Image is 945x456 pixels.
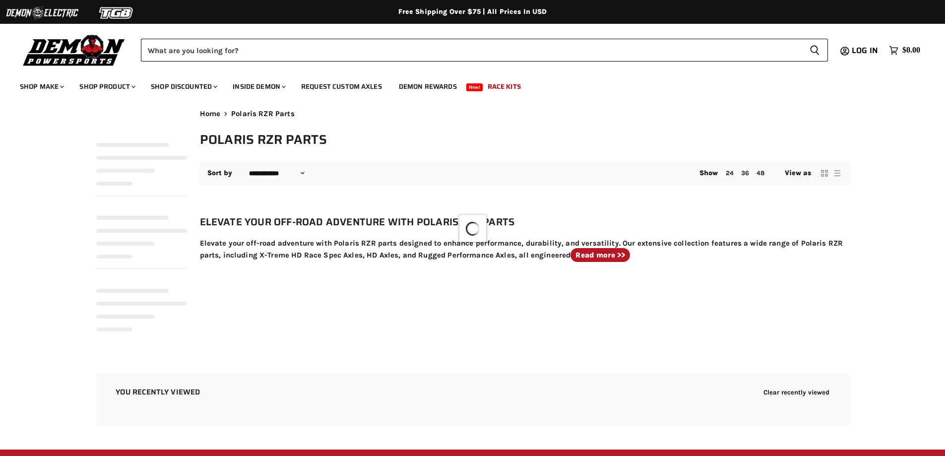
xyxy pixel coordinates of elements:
div: Free Shipping Over $75 | All Prices In USD [76,7,870,16]
a: Inside Demon [225,76,292,97]
a: Demon Rewards [391,76,464,97]
span: Polaris RZR Parts [231,110,295,118]
a: 48 [756,169,764,177]
span: View as [785,169,812,177]
label: Sort by [207,169,233,177]
a: Request Custom Axles [294,76,389,97]
a: Shop Make [12,76,70,97]
a: Race Kits [480,76,528,97]
span: New! [466,83,483,91]
h1: Polaris RZR Parts [200,131,850,148]
ul: Main menu [12,72,918,97]
a: Shop Discounted [143,76,223,97]
a: Shop Product [72,76,141,97]
input: Search [141,39,802,62]
nav: Breadcrumbs [200,110,850,118]
img: Demon Powersports [20,32,128,67]
button: Clear recently viewed [763,389,830,396]
span: $0.00 [902,46,920,55]
button: grid view [819,168,829,178]
a: $0.00 [884,43,925,58]
h2: Elevate Your Off-Road Adventure with Polaris RZR Parts [200,214,850,230]
a: Log in [847,46,884,55]
button: Search [802,39,828,62]
p: Elevate your off-road adventure with Polaris RZR parts designed to enhance performance, durabilit... [200,237,850,261]
nav: Collection utilities [200,161,850,186]
button: list view [832,168,842,178]
img: TGB Logo 2 [79,3,154,22]
a: Home [200,110,221,118]
span: Log in [852,44,878,57]
form: Product [141,39,828,62]
span: Show [699,169,718,177]
a: 36 [741,169,749,177]
strong: Read more >> [575,251,625,260]
h2: You recently viewed [116,388,200,396]
aside: Recently viewed products [76,373,870,426]
img: Demon Electric Logo 2 [5,3,79,22]
a: 24 [726,169,734,177]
